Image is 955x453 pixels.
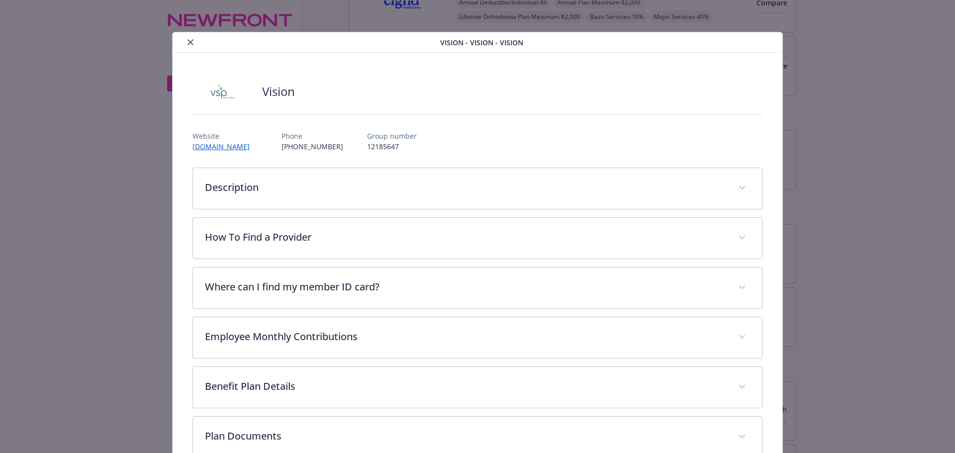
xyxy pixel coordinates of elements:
[367,141,417,152] p: 12185647
[192,77,252,106] img: Vision Service Plan
[193,268,763,308] div: Where can I find my member ID card?
[262,83,295,100] h2: Vision
[185,36,196,48] button: close
[192,131,258,141] p: Website
[205,230,727,245] p: How To Find a Provider
[192,142,258,151] a: [DOMAIN_NAME]
[440,37,523,48] span: Vision - Vision - Vision
[193,367,763,408] div: Benefit Plan Details
[205,379,727,394] p: Benefit Plan Details
[193,218,763,259] div: How To Find a Provider
[205,279,727,294] p: Where can I find my member ID card?
[205,180,727,195] p: Description
[205,329,727,344] p: Employee Monthly Contributions
[282,141,343,152] p: [PHONE_NUMBER]
[193,168,763,209] div: Description
[193,317,763,358] div: Employee Monthly Contributions
[367,131,417,141] p: Group number
[205,429,727,444] p: Plan Documents
[282,131,343,141] p: Phone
